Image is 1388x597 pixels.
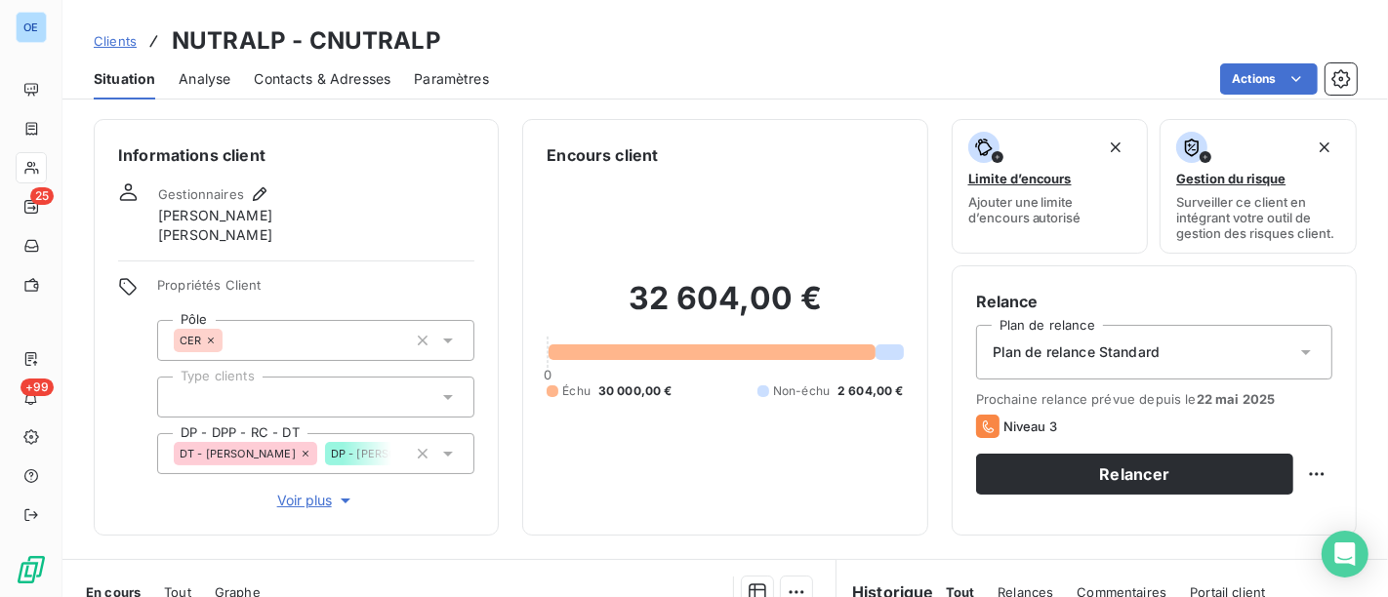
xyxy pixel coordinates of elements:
[976,391,1332,407] span: Prochaine relance prévue depuis le
[158,186,244,202] span: Gestionnaires
[16,12,47,43] div: OE
[179,69,230,89] span: Analyse
[16,554,47,585] img: Logo LeanPay
[773,382,830,400] span: Non-échu
[94,31,137,51] a: Clients
[174,388,189,406] input: Ajouter une valeur
[547,143,658,167] h6: Encours client
[391,445,407,462] input: Ajouter une valeur
[172,23,441,59] h3: NUTRALP - CNUTRALP
[1160,119,1357,254] button: Gestion du risqueSurveiller ce client en intégrant votre outil de gestion des risques client.
[547,279,903,338] h2: 32 604,00 €
[94,69,155,89] span: Situation
[1003,418,1057,434] span: Niveau 3
[20,378,54,396] span: +99
[254,69,390,89] span: Contacts & Adresses
[544,367,551,382] span: 0
[118,143,474,167] h6: Informations client
[1322,531,1368,577] div: Open Intercom Messenger
[331,448,447,459] span: DP - [PERSON_NAME]
[277,491,355,510] span: Voir plus
[94,33,137,49] span: Clients
[952,119,1149,254] button: Limite d’encoursAjouter une limite d’encours autorisé
[180,335,201,346] span: CER
[976,454,1293,495] button: Relancer
[562,382,591,400] span: Échu
[180,448,296,459] span: DT - [PERSON_NAME]
[1176,171,1286,186] span: Gestion du risque
[1220,63,1318,95] button: Actions
[993,342,1161,362] span: Plan de relance Standard
[158,206,272,225] span: [PERSON_NAME]
[30,187,54,205] span: 25
[414,69,489,89] span: Paramètres
[837,382,904,400] span: 2 604,00 €
[1176,194,1340,241] span: Surveiller ce client en intégrant votre outil de gestion des risques client.
[968,194,1132,225] span: Ajouter une limite d’encours autorisé
[1197,391,1276,407] span: 22 mai 2025
[976,290,1332,313] h6: Relance
[223,332,238,349] input: Ajouter une valeur
[158,225,272,245] span: [PERSON_NAME]
[157,490,474,511] button: Voir plus
[598,382,673,400] span: 30 000,00 €
[968,171,1072,186] span: Limite d’encours
[16,191,46,222] a: 25
[157,277,474,304] span: Propriétés Client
